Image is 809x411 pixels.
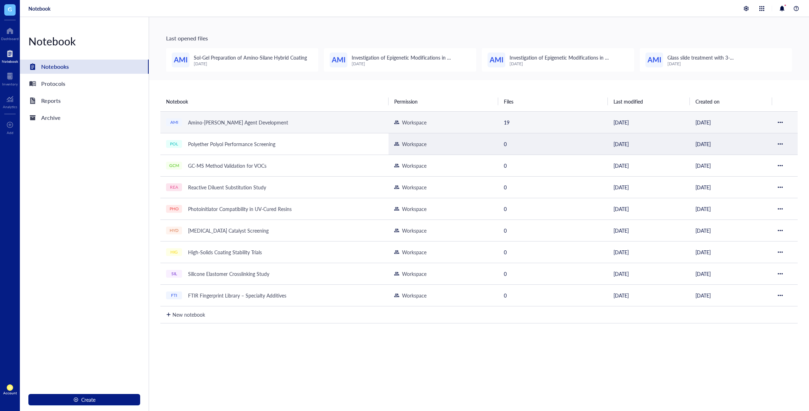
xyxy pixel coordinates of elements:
th: Created on [690,91,772,111]
div: [DATE] [352,61,470,66]
span: Investigation of Epigenetic Modifications in [MEDICAL_DATA] Tumor Samplesitled [510,54,609,69]
td: [DATE] [608,155,690,176]
div: Reactive Diluent Substitution Study [185,182,269,192]
div: Photoinitiator Compatibility in UV-Cured Resins [185,204,295,214]
div: GC-MS Method Validation for VOCs [185,161,270,171]
div: Silicone Elastomer Crosslinking Study [185,269,273,279]
span: Investigation of Epigenetic Modifications in [MEDICAL_DATA] Tumor Samplesitled [352,54,451,69]
span: AMI [648,54,661,65]
td: 0 [498,263,608,284]
div: Reports [41,96,61,106]
td: 19 [498,111,608,133]
div: Analytics [3,105,17,109]
div: Last opened files [166,34,792,43]
div: Workspace [402,205,426,213]
td: 0 [498,176,608,198]
div: Workspace [402,140,426,148]
td: [DATE] [690,111,772,133]
div: Workspace [402,162,426,170]
td: [DATE] [608,263,690,284]
div: Notebook [20,34,149,48]
td: [DATE] [690,284,772,306]
div: Protocols [41,79,65,89]
div: FTIR Fingerprint Library – Specialty Additives [185,290,290,300]
div: Amino-[PERSON_NAME] Agent Development [185,117,291,127]
td: [DATE] [608,241,690,263]
div: Inventory [2,82,18,86]
div: [DATE] [510,61,628,66]
div: Add [7,130,13,135]
th: Last modified [608,91,690,111]
div: Workspace [402,118,426,126]
a: Protocols [20,77,149,91]
div: New notebook [172,311,205,318]
td: [DATE] [690,198,772,220]
div: Workspace [402,248,426,256]
th: Files [498,91,608,111]
button: Create [28,394,140,405]
span: AMI [174,54,188,65]
th: Notebook [160,91,389,111]
a: Notebook [2,48,18,63]
div: Notebook [2,59,18,63]
div: [MEDICAL_DATA] Catalyst Screening [185,226,272,235]
span: AMI [490,54,503,65]
td: 0 [498,133,608,155]
td: [DATE] [690,176,772,198]
td: [DATE] [608,133,690,155]
td: 0 [498,284,608,306]
span: AMI [332,54,346,65]
a: Dashboard [1,25,19,41]
span: Sol-Gel Preparation of Amino-Silane Hybrid Coating [194,54,307,61]
div: [DATE] [667,61,786,66]
div: Workspace [402,227,426,234]
div: Workspace [402,291,426,299]
td: [DATE] [608,220,690,241]
th: Permission [389,91,498,111]
td: 0 [498,198,608,220]
div: Workspace [402,270,426,278]
td: 0 [498,155,608,176]
div: [DATE] [194,61,307,66]
a: Analytics [3,93,17,109]
td: 0 [498,220,608,241]
div: High-Solids Coating Stability Trials [185,247,265,257]
a: Notebooks [20,60,149,74]
span: G [8,5,12,13]
span: Glass slide treatment with 3-aminopropyltriethoxysilane (APTES) [667,54,745,69]
span: LR [8,386,12,390]
td: [DATE] [608,198,690,220]
a: Archive [20,111,149,125]
td: [DATE] [690,220,772,241]
td: [DATE] [690,133,772,155]
a: Reports [20,94,149,108]
div: Polyether Polyol Performance Screening [185,139,279,149]
td: [DATE] [690,155,772,176]
td: [DATE] [608,111,690,133]
span: Create [81,397,95,402]
td: [DATE] [608,176,690,198]
td: [DATE] [690,263,772,284]
div: Notebooks [41,62,69,72]
td: [DATE] [690,241,772,263]
td: 0 [498,241,608,263]
div: Archive [41,113,61,123]
div: Account [3,391,17,395]
a: Notebook [28,5,50,12]
div: Dashboard [1,37,19,41]
div: Workspace [402,183,426,191]
a: Inventory [2,71,18,86]
td: [DATE] [608,284,690,306]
